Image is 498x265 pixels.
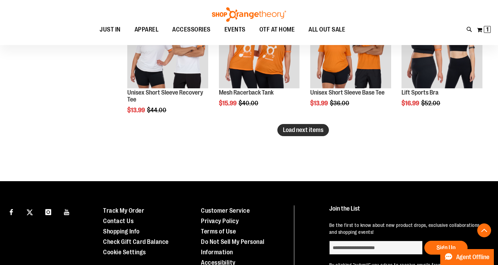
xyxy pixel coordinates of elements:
img: Product image for Mesh Racerback Tank [219,7,300,88]
a: Lift Sports Bra [402,89,439,96]
span: APPAREL [135,22,159,37]
a: Cookie Settings [103,249,146,256]
span: $36.00 [330,100,350,107]
span: Agent Offline [456,254,489,260]
a: Product image for Unisex Short Sleeve Base TeeSALE [310,7,391,89]
span: $52.00 [421,100,441,107]
p: Be the first to know about new product drops, exclusive collaborations, and shopping events! [329,222,485,236]
img: Main view of 2024 October Lift Sports Bra [402,7,482,88]
a: Contact Us [103,218,133,224]
a: Privacy Policy [201,218,239,224]
input: enter email [329,241,423,255]
div: product [124,4,212,131]
span: $16.99 [402,100,420,107]
a: Visit our Youtube page [61,205,73,218]
h4: Join the List [329,205,485,218]
div: product [398,4,486,124]
span: $15.99 [219,100,238,107]
img: Product image for Unisex Short Sleeve Recovery Tee [127,7,208,88]
a: Unisex Short Sleeve Base Tee [310,89,385,96]
button: Agent Offline [440,249,494,265]
div: product [307,4,395,124]
button: Back To Top [477,223,491,237]
a: Do Not Sell My Personal Information [201,238,265,256]
span: $13.99 [310,100,329,107]
a: Shopping Info [103,228,140,235]
span: ACCESSORIES [172,22,211,37]
a: Product image for Mesh Racerback TankSALE [219,7,300,89]
a: Main view of 2024 October Lift Sports BraSALE [402,7,482,89]
a: Visit our X page [24,205,36,218]
span: $40.00 [239,100,259,107]
img: Product image for Unisex Short Sleeve Base Tee [310,7,391,88]
a: Customer Service [201,207,250,214]
span: Sign Up [436,244,455,251]
span: EVENTS [224,22,246,37]
button: Sign Up [424,241,468,255]
span: ALL OUT SALE [308,22,345,37]
a: Product image for Unisex Short Sleeve Recovery TeeSALE [127,7,208,89]
button: Load next items [277,124,329,136]
a: Mesh Racerback Tank [219,89,274,96]
a: Track My Order [103,207,144,214]
span: 1 [486,26,489,33]
a: Visit our Facebook page [5,205,17,218]
div: product [215,4,303,124]
a: Terms of Use [201,228,236,235]
img: Shop Orangetheory [211,7,287,22]
a: Visit our Instagram page [42,205,54,218]
span: Load next items [283,126,323,133]
a: Unisex Short Sleeve Recovery Tee [127,89,203,103]
span: JUST IN [100,22,121,37]
a: Check Gift Card Balance [103,238,169,245]
span: OTF AT HOME [259,22,295,37]
span: $13.99 [127,107,146,114]
img: Twitter [27,209,33,215]
span: $44.00 [147,107,167,114]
